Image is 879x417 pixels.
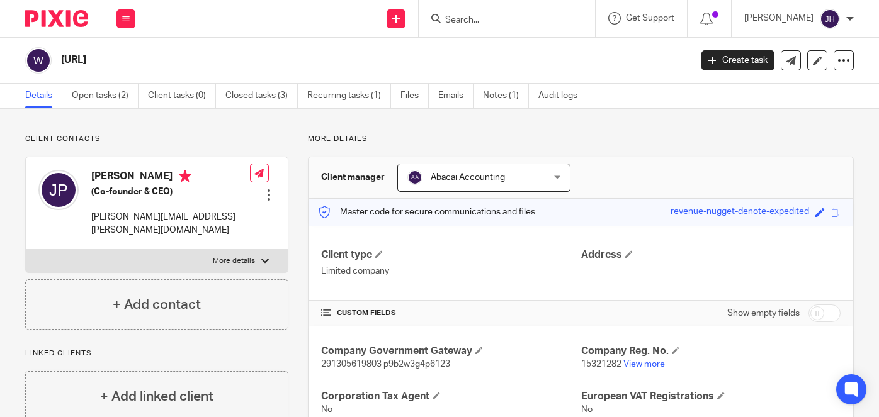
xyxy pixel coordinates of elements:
[581,405,593,414] span: No
[581,390,841,403] h4: European VAT Registrations
[581,345,841,358] h4: Company Reg. No.
[538,84,587,108] a: Audit logs
[179,170,191,182] i: Primary
[581,360,621,369] span: 15321282
[91,211,250,236] p: [PERSON_NAME][EMAIL_ADDRESS][PERSON_NAME][DOMAIN_NAME]
[308,134,854,144] p: More details
[321,308,581,318] h4: CUSTOM FIELDS
[61,53,559,67] h2: [URL]
[25,84,62,108] a: Details
[25,134,288,144] p: Client contacts
[321,265,581,277] p: Limited company
[671,205,809,220] div: revenue-nugget-denote-expedited
[307,84,391,108] a: Recurring tasks (1)
[25,10,88,27] img: Pixie
[581,248,841,262] h4: Address
[626,14,674,23] span: Get Support
[701,50,774,70] a: Create task
[321,405,332,414] span: No
[321,390,581,403] h4: Corporation Tax Agent
[100,387,213,406] h4: + Add linked client
[483,84,529,108] a: Notes (1)
[113,295,201,314] h4: + Add contact
[623,360,665,369] a: View more
[321,345,581,358] h4: Company Government Gateway
[820,9,840,29] img: svg%3E
[407,170,422,185] img: svg%3E
[321,360,450,369] span: 291305619803 p9b2w3g4p6123
[400,84,429,108] a: Files
[38,170,79,210] img: svg%3E
[444,15,557,26] input: Search
[438,84,474,108] a: Emails
[91,170,250,186] h4: [PERSON_NAME]
[25,47,52,74] img: svg%3E
[431,173,505,182] span: Abacai Accounting
[91,186,250,198] h5: (Co-founder & CEO)
[148,84,216,108] a: Client tasks (0)
[225,84,298,108] a: Closed tasks (3)
[727,307,800,320] label: Show empty fields
[25,348,288,359] p: Linked clients
[72,84,139,108] a: Open tasks (2)
[213,256,255,266] p: More details
[321,248,581,262] h4: Client type
[318,206,535,218] p: Master code for secure communications and files
[321,171,385,184] h3: Client manager
[744,12,814,25] p: [PERSON_NAME]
